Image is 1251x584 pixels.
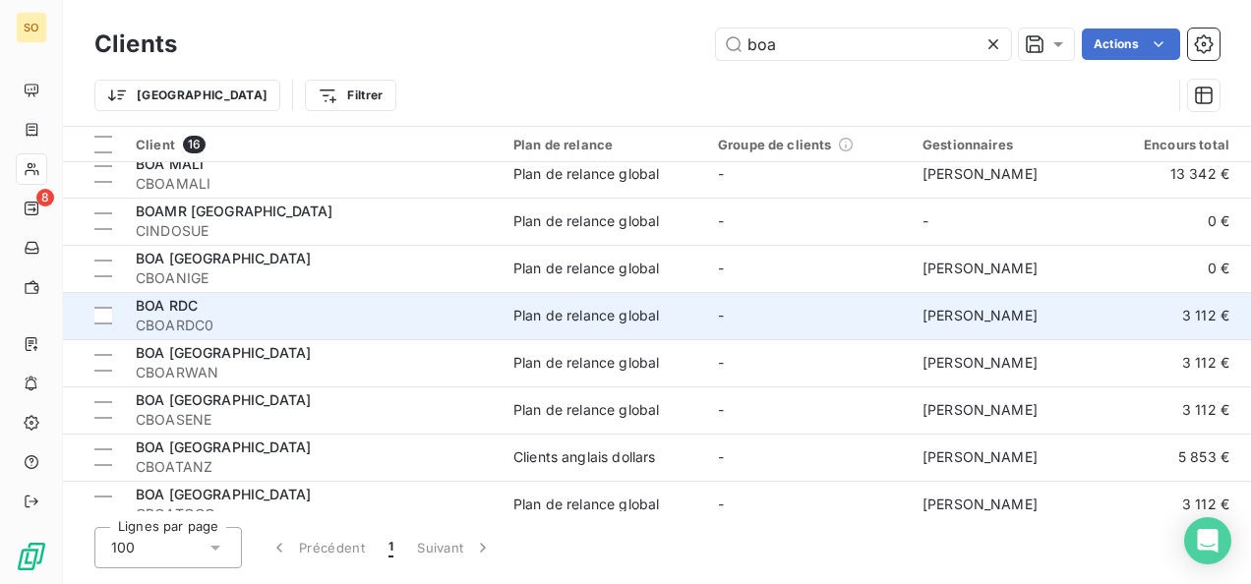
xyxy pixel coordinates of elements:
[258,527,377,568] button: Précédent
[718,137,832,152] span: Groupe de clients
[1115,434,1241,481] td: 5 853 €
[16,541,47,572] img: Logo LeanPay
[136,155,204,172] span: BOA MALI
[513,137,694,152] div: Plan de relance
[718,496,724,512] span: -
[1184,517,1231,564] div: Open Intercom Messenger
[1115,150,1241,198] td: 13 342 €
[16,12,47,43] div: SO
[1082,29,1180,60] button: Actions
[1115,481,1241,528] td: 3 112 €
[513,495,659,514] div: Plan de relance global
[718,354,724,371] span: -
[183,136,206,153] span: 16
[36,189,54,206] span: 8
[1127,137,1229,152] div: Encours total
[513,211,659,231] div: Plan de relance global
[136,174,490,194] span: CBOAMALI
[1115,292,1241,339] td: 3 112 €
[513,164,659,184] div: Plan de relance global
[718,165,724,182] span: -
[136,203,332,219] span: BOAMR [GEOGRAPHIC_DATA]
[923,354,1038,371] span: [PERSON_NAME]
[388,538,393,557] span: 1
[1115,339,1241,386] td: 3 112 €
[136,268,490,288] span: CBOANIGE
[1115,245,1241,292] td: 0 €
[136,457,490,477] span: CBOATANZ
[405,527,505,568] button: Suivant
[136,504,490,524] span: CBOATOGO
[718,448,724,465] span: -
[923,401,1038,418] span: [PERSON_NAME]
[513,259,659,278] div: Plan de relance global
[377,527,405,568] button: 1
[718,307,724,323] span: -
[136,410,490,430] span: CBOASENE
[94,80,280,111] button: [GEOGRAPHIC_DATA]
[923,448,1038,465] span: [PERSON_NAME]
[923,165,1038,182] span: [PERSON_NAME]
[136,316,490,335] span: CBOARDC0
[136,344,311,361] span: BOA [GEOGRAPHIC_DATA]
[513,400,659,420] div: Plan de relance global
[16,193,46,224] a: 8
[136,363,490,382] span: CBOARWAN
[94,27,177,62] h3: Clients
[923,496,1038,512] span: [PERSON_NAME]
[513,447,655,467] div: Clients anglais dollars
[111,538,135,557] span: 100
[136,391,311,408] span: BOA [GEOGRAPHIC_DATA]
[716,29,1011,60] input: Rechercher
[1115,198,1241,245] td: 0 €
[513,353,659,373] div: Plan de relance global
[136,438,311,455] span: BOA [GEOGRAPHIC_DATA]
[136,221,490,241] span: CINDOSUE
[305,80,395,111] button: Filtrer
[923,137,1103,152] div: Gestionnaires
[718,212,724,229] span: -
[136,297,198,314] span: BOA RDC
[1115,386,1241,434] td: 3 112 €
[923,307,1038,323] span: [PERSON_NAME]
[718,260,724,276] span: -
[718,401,724,418] span: -
[136,486,311,502] span: BOA [GEOGRAPHIC_DATA]
[513,306,659,325] div: Plan de relance global
[136,137,175,152] span: Client
[923,212,928,229] span: -
[136,250,311,266] span: BOA [GEOGRAPHIC_DATA]
[923,260,1038,276] span: [PERSON_NAME]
